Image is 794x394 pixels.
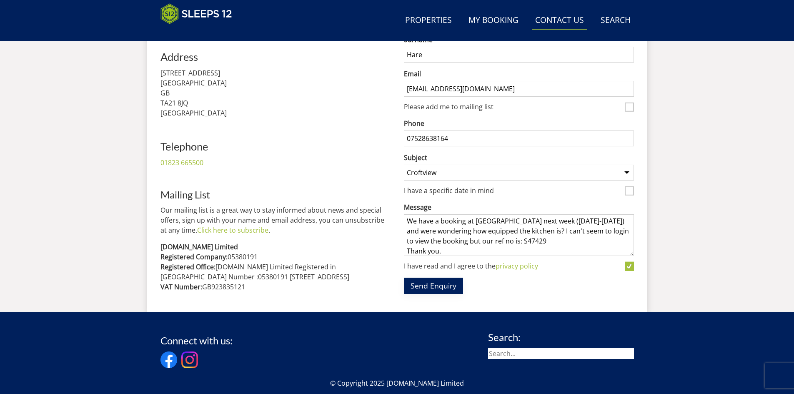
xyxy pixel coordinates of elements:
img: Instagram [181,351,198,368]
a: Click here to subscribe [197,226,268,235]
p: [STREET_ADDRESS] [GEOGRAPHIC_DATA] GB TA21 8JQ [GEOGRAPHIC_DATA] [160,68,391,118]
a: Search [597,11,634,30]
h2: Telephone [160,141,269,152]
a: My Booking [465,11,522,30]
button: Send Enquiry [404,278,463,294]
h3: Search: [488,332,634,343]
a: privacy policy [496,261,538,271]
img: Facebook [160,351,177,368]
p: 05380191 [DOMAIN_NAME] Limited Registered in [GEOGRAPHIC_DATA] Number :05380191 [STREET_ADDRESS] ... [160,242,391,292]
strong: [DOMAIN_NAME] Limited [160,242,238,251]
p: Our mailing list is a great way to stay informed about news and special offers, sign up with your... [160,205,391,235]
input: Search... [488,348,634,359]
label: Phone [404,118,634,128]
label: Message [404,202,634,212]
label: Please add me to mailing list [404,103,621,112]
input: Phone Number [404,130,634,146]
img: Sleeps 12 [160,3,232,24]
input: Surname [404,47,634,63]
p: © Copyright 2025 [DOMAIN_NAME] Limited [160,378,634,388]
label: Subject [404,153,634,163]
strong: Registered Company: [160,252,228,261]
a: Properties [402,11,455,30]
label: Email [404,69,634,79]
h3: Mailing List [160,189,391,200]
h3: Connect with us: [160,335,233,346]
iframe: Customer reviews powered by Trustpilot [156,29,244,36]
label: I have read and I agree to the [404,262,621,271]
strong: Registered Office: [160,262,215,271]
strong: VAT Number: [160,282,202,291]
h2: Address [160,51,391,63]
label: I have a specific date in mind [404,187,621,196]
a: Contact Us [532,11,587,30]
a: 01823 665500 [160,158,203,167]
input: Email Address [404,81,634,97]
